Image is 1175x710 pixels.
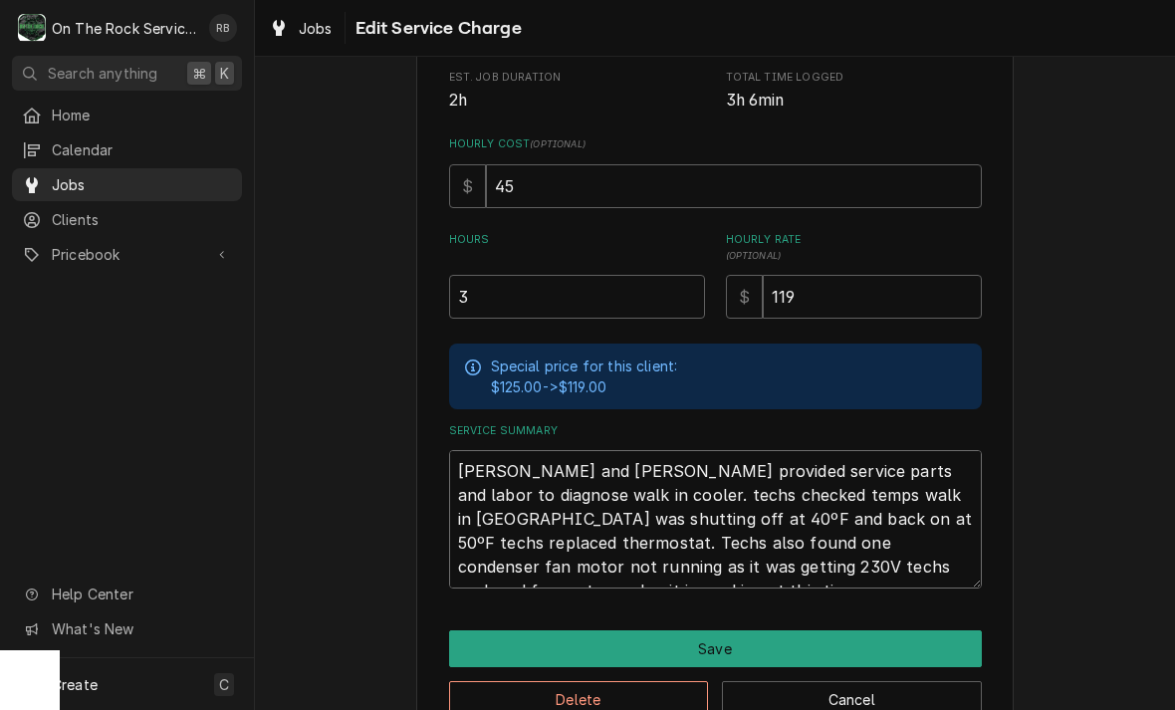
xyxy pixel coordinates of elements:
span: Edit Service Charge [350,15,522,42]
div: On The Rock Services [52,18,198,39]
div: $ [449,164,486,208]
div: Ray Beals's Avatar [209,14,237,42]
label: Hourly Rate [726,232,982,264]
button: Save [449,630,982,667]
div: [object Object] [449,232,705,319]
a: Go to What's New [12,612,242,645]
div: Total Time Logged [726,70,982,113]
span: Jobs [299,18,333,39]
span: K [220,63,229,84]
a: Jobs [12,168,242,201]
div: Button Group Row [449,630,982,667]
span: Est. Job Duration [449,89,705,113]
span: Clients [52,209,232,230]
span: 3h 6min [726,91,785,110]
span: Home [52,105,232,125]
span: ( optional ) [726,250,782,261]
textarea: [PERSON_NAME] and [PERSON_NAME] provided service parts and labor to diagnose walk in cooler. tech... [449,450,982,589]
a: Clients [12,203,242,236]
span: Est. Job Duration [449,70,705,86]
span: ( optional ) [530,138,586,149]
span: Search anything [48,63,157,84]
div: [object Object] [726,232,982,319]
div: $ [726,275,763,319]
span: C [219,674,229,695]
span: Help Center [52,584,230,604]
span: Calendar [52,139,232,160]
span: What's New [52,618,230,639]
a: Home [12,99,242,131]
label: Service Summary [449,423,982,439]
span: ⌘ [192,63,206,84]
a: Calendar [12,133,242,166]
a: Jobs [261,12,341,45]
div: O [18,14,46,42]
a: Go to Help Center [12,578,242,610]
span: Total Time Logged [726,70,982,86]
div: Hourly Cost [449,136,982,207]
label: Hourly Cost [449,136,982,152]
span: Create [52,676,98,693]
span: Jobs [52,174,232,195]
label: Hours [449,232,705,264]
span: $125.00 -> $119.00 [491,378,607,395]
a: Go to Pricebook [12,238,242,271]
p: Special price for this client: [491,355,678,376]
span: 2h [449,91,467,110]
div: On The Rock Services's Avatar [18,14,46,42]
button: Search anything⌘K [12,56,242,91]
div: Service Summary [449,423,982,589]
div: RB [209,14,237,42]
div: Est. Job Duration [449,70,705,113]
span: Total Time Logged [726,89,982,113]
span: Pricebook [52,244,202,265]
